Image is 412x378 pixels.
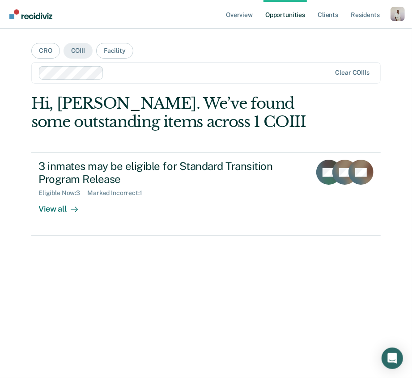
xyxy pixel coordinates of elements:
[382,348,403,369] div: Open Intercom Messenger
[391,7,405,21] button: Profile dropdown button
[31,94,311,131] div: Hi, [PERSON_NAME]. We’ve found some outstanding items across 1 COIII
[38,189,87,197] div: Eligible Now : 3
[31,152,381,236] a: 3 inmates may be eligible for Standard Transition Program ReleaseEligible Now:3Marked Incorrect:1...
[38,197,89,214] div: View all
[96,43,133,59] button: Facility
[31,43,60,59] button: CRO
[336,69,370,76] div: Clear COIIIs
[9,9,52,19] img: Recidiviz
[64,43,93,59] button: COIII
[38,160,304,186] div: 3 inmates may be eligible for Standard Transition Program Release
[87,189,149,197] div: Marked Incorrect : 1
